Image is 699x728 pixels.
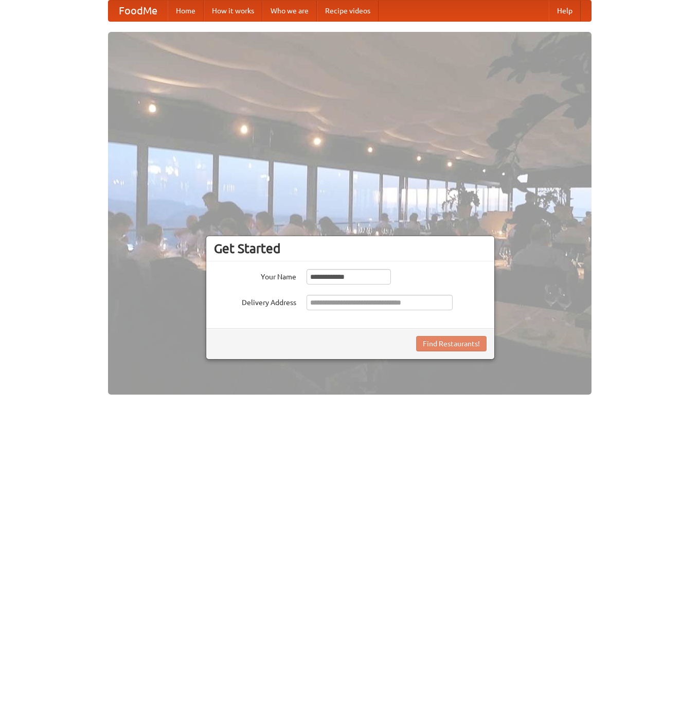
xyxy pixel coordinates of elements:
[262,1,317,21] a: Who we are
[317,1,379,21] a: Recipe videos
[214,269,296,282] label: Your Name
[204,1,262,21] a: How it works
[109,1,168,21] a: FoodMe
[214,295,296,308] label: Delivery Address
[416,336,487,351] button: Find Restaurants!
[549,1,581,21] a: Help
[214,241,487,256] h3: Get Started
[168,1,204,21] a: Home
